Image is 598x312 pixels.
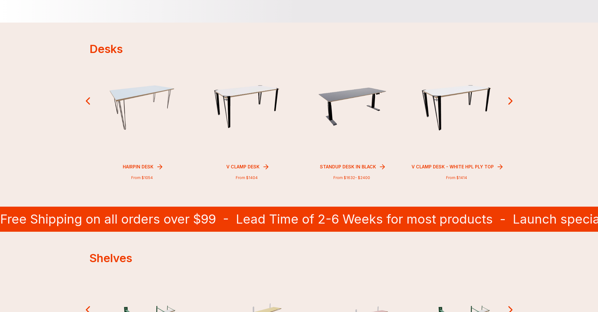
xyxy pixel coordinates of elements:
h3: V Clamp Desk - white HPL ply top [409,161,496,172]
p: From $ 1632 [299,175,404,180]
h2: Shelves [89,252,509,264]
p: From $ 1404 [194,175,299,180]
img: prd [105,84,179,131]
p: From $ 1414 [404,175,509,180]
span: - $ 2400 [355,175,370,180]
img: prd [314,83,389,131]
img: prd [209,84,284,131]
a: prdV Clamp Desk - white HPL ply topFrom $1414 [404,55,509,180]
p: From $ 1054 [89,175,194,180]
a: prdStandup Desk in BlackFrom $1632- $2400 [299,55,404,180]
h3: Hairpin Desk [120,161,156,172]
a: prdHairpin DeskFrom $1054 [89,55,194,180]
h3: Standup Desk in Black [317,161,378,172]
a: prdV Clamp DeskFrom $1404 [194,55,299,180]
img: prd [419,83,494,132]
h2: Desks [89,43,509,55]
h3: V Clamp Desk [224,161,262,172]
